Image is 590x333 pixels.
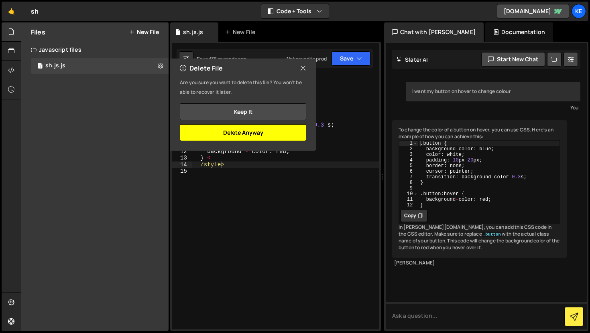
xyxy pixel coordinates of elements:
[31,58,169,74] div: 17170/47454.js
[129,29,159,35] button: New File
[180,124,306,141] button: Delete Anyway
[399,180,418,186] div: 8
[399,163,418,169] div: 5
[183,28,203,36] div: sh.js.js
[399,152,418,157] div: 3
[287,55,327,62] div: Not saved to prod
[31,6,39,16] div: sh
[38,63,43,70] span: 1
[399,174,418,180] div: 7
[180,78,306,97] p: Are you sure you want to delete this file? You won’t be able to recover it later.
[399,191,418,197] div: 10
[172,168,192,175] div: 15
[399,202,418,208] div: 12
[399,157,418,163] div: 4
[172,155,192,161] div: 13
[180,64,223,73] h2: Delete File
[482,232,502,237] code: .button
[211,55,246,62] div: 36 seconds ago
[31,28,45,36] h2: Files
[392,120,567,258] div: To change the color of a button on hover, you can use CSS. Here's an example of how you can achie...
[399,169,418,174] div: 6
[21,42,169,58] div: Javascript files
[406,82,580,101] div: i want my button on hover to change colour
[180,103,306,120] button: Keep it
[261,4,329,18] button: Code + Tools
[332,51,370,66] button: Save
[399,146,418,152] div: 2
[485,22,553,42] div: Documentation
[396,56,428,63] h2: Slater AI
[572,4,586,18] a: ke
[384,22,484,42] div: Chat with [PERSON_NAME]
[399,186,418,191] div: 9
[172,161,192,168] div: 14
[399,141,418,146] div: 1
[225,28,258,36] div: New File
[401,209,427,222] button: Copy
[2,2,21,21] a: 🤙
[399,197,418,202] div: 11
[497,4,569,18] a: [DOMAIN_NAME]
[408,103,578,112] div: You
[394,260,565,266] div: [PERSON_NAME]
[481,52,545,67] button: Start new chat
[172,148,192,155] div: 12
[45,62,65,69] div: sh.js.js
[197,55,246,62] div: Saved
